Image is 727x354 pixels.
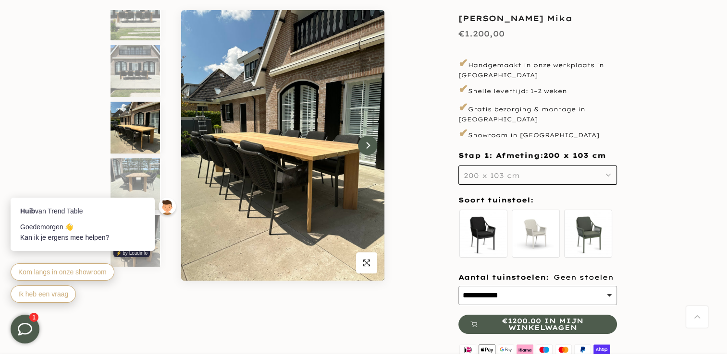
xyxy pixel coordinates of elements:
iframe: bot-iframe [1,152,188,315]
span: Aantal tuinstoelen: [458,271,549,283]
p: Snelle levertijd: 1–2 weken [458,81,617,97]
span: 200 x 103 cm [464,171,520,179]
button: 200 x 103 cm [458,165,617,184]
span: 200 x 103 cm [543,151,606,161]
iframe: toggle-frame [1,305,49,353]
span: Soort tuinstoel: [458,194,533,206]
span: Stap 1: Afmeting: [458,151,606,160]
div: €1.200,00 [458,27,505,41]
span: Geen stoelen [554,271,614,283]
a: Terug naar boven [686,306,708,328]
span: €1200.00 in mijn winkelwagen [481,318,604,331]
button: €1200.00 in mijn winkelwagen [458,315,617,334]
h1: [PERSON_NAME] Mika [458,14,617,22]
span: ✔ [458,82,468,96]
span: ✔ [458,56,468,70]
p: Showroom in [GEOGRAPHIC_DATA] [458,125,617,142]
span: ✔ [458,126,468,140]
button: Previous [188,136,208,155]
button: Next [358,136,377,155]
p: Gratis bezorging & montage in [GEOGRAPHIC_DATA] [458,99,617,123]
span: ✔ [458,100,468,114]
p: Handgemaakt in onze werkplaats in [GEOGRAPHIC_DATA] [458,55,617,79]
